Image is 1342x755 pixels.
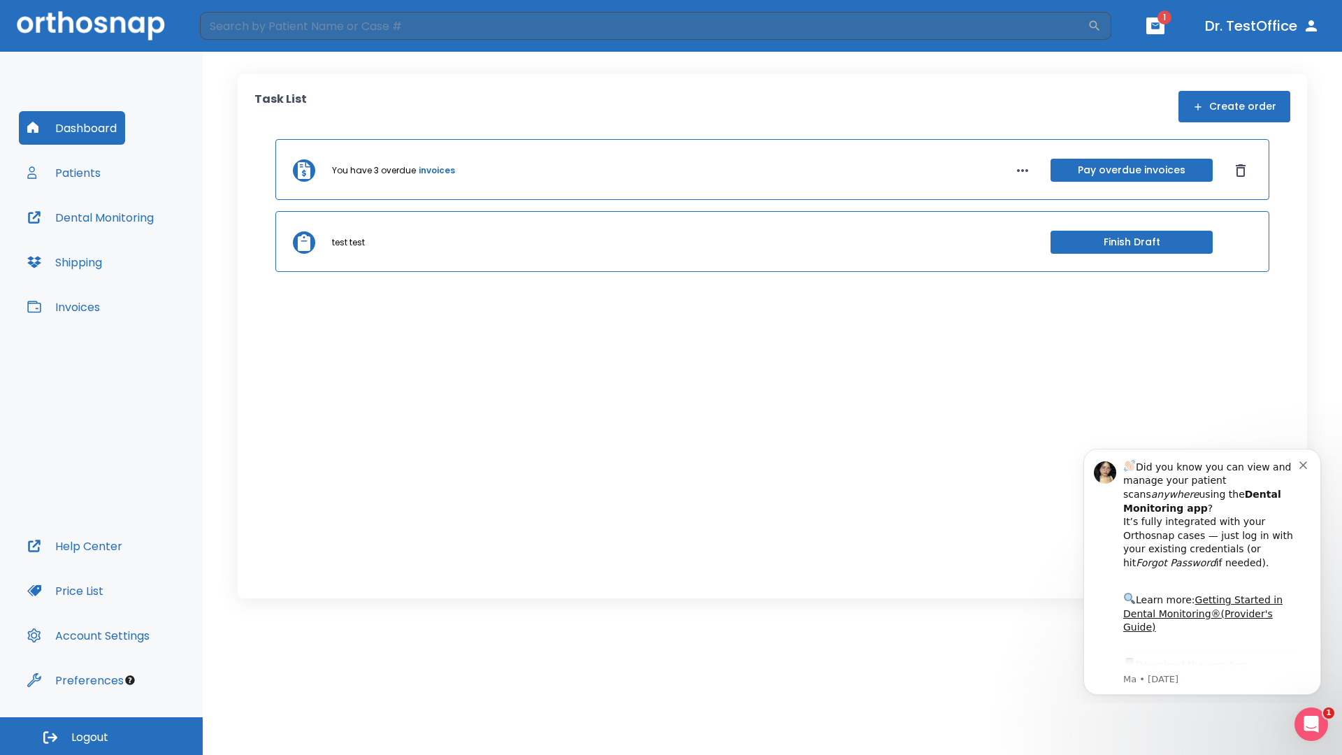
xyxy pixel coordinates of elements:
[254,91,307,122] p: Task List
[71,730,108,745] span: Logout
[332,236,365,249] p: test test
[19,201,162,234] button: Dental Monitoring
[1229,159,1252,182] button: Dismiss
[19,619,158,652] button: Account Settings
[124,674,136,686] div: Tooltip anchor
[19,574,112,607] button: Price List
[332,164,416,177] p: You have 3 overdue
[237,22,248,33] button: Dismiss notification
[17,11,165,40] img: Orthosnap
[1199,13,1325,38] button: Dr. TestOffice
[19,290,108,324] button: Invoices
[1051,231,1213,254] button: Finish Draft
[1051,159,1213,182] button: Pay overdue invoices
[200,12,1088,40] input: Search by Patient Name or Case #
[19,156,109,189] button: Patients
[19,529,131,563] button: Help Center
[19,245,110,279] button: Shipping
[419,164,455,177] a: invoices
[1294,707,1328,741] iframe: Intercom live chat
[1323,707,1334,719] span: 1
[19,663,132,697] button: Preferences
[61,220,237,291] div: Download the app: | ​ Let us know if you need help getting started!
[1157,10,1171,24] span: 1
[61,223,185,248] a: App Store
[1178,91,1290,122] button: Create order
[19,111,125,145] button: Dashboard
[61,237,237,250] p: Message from Ma, sent 7w ago
[1062,436,1342,703] iframe: Intercom notifications message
